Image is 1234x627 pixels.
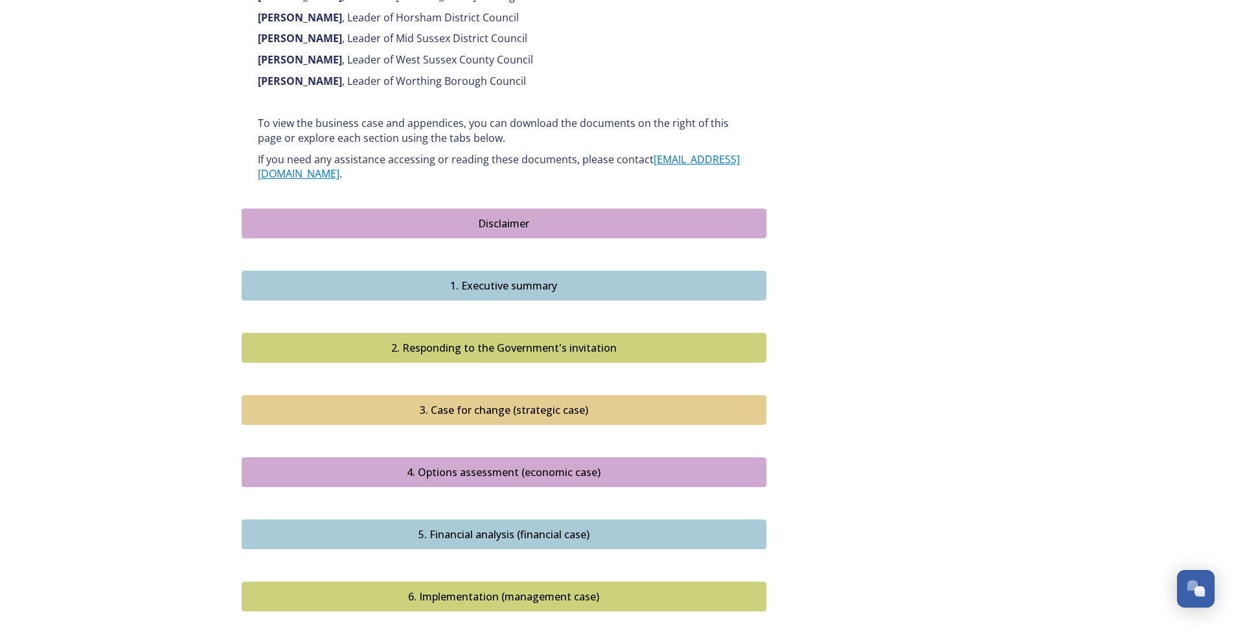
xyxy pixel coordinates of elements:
p: To view the business case and appendices, you can download the documents on the right of this pag... [258,116,750,145]
strong: [PERSON_NAME] [258,10,342,25]
button: 6. Implementation (management case) [242,582,766,611]
div: 1. Executive summary [249,278,759,293]
p: , Leader of Mid Sussex District Council [258,31,750,46]
strong: [PERSON_NAME] [258,31,342,45]
button: 2. Responding to the Government's invitation [242,333,766,363]
div: 3. Case for change (strategic case) [249,402,759,418]
div: Disclaimer [249,216,759,231]
div: 4. Options assessment (economic case) [249,464,759,480]
button: Disclaimer [242,209,766,238]
div: 6. Implementation (management case) [249,589,759,604]
strong: [PERSON_NAME] [258,52,342,67]
button: 3. Case for change (strategic case) [242,395,766,425]
p: , Leader of Worthing Borough Council [258,74,750,89]
p: , Leader of West Sussex County Council [258,52,750,67]
div: 5. Financial analysis (financial case) [249,527,759,542]
p: If you need any assistance accessing or reading these documents, please contact . [258,152,750,181]
a: [EMAIL_ADDRESS][DOMAIN_NAME] [258,152,740,181]
button: 1. Executive summary [242,271,766,301]
strong: [PERSON_NAME] [258,74,342,88]
button: 4. Options assessment (economic case) [242,457,766,487]
div: 2. Responding to the Government's invitation [249,340,759,356]
button: Open Chat [1177,570,1215,608]
button: 5. Financial analysis (financial case) [242,519,766,549]
p: , Leader of Horsham District Council [258,10,750,25]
